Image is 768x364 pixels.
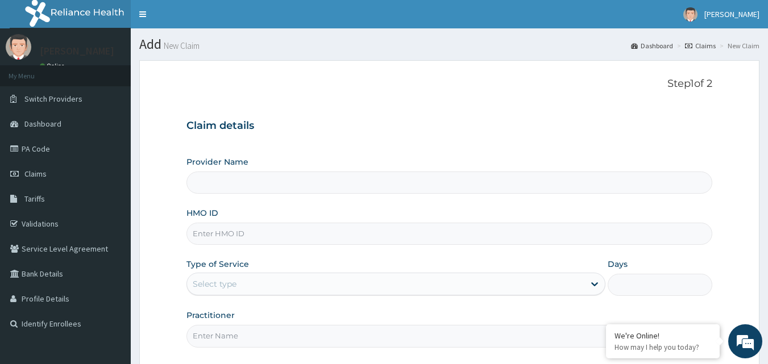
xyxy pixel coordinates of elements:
label: Type of Service [186,258,249,270]
h3: Claim details [186,120,713,132]
span: [PERSON_NAME] [704,9,759,19]
a: Dashboard [631,41,673,51]
label: HMO ID [186,207,218,219]
a: Claims [685,41,716,51]
label: Days [608,258,628,270]
p: How may I help you today? [615,342,711,352]
span: Dashboard [24,119,61,129]
input: Enter Name [186,325,713,347]
small: New Claim [161,41,200,50]
img: User Image [683,7,698,22]
span: Claims [24,169,47,179]
p: Step 1 of 2 [186,78,713,90]
a: Online [40,62,67,70]
li: New Claim [717,41,759,51]
p: [PERSON_NAME] [40,46,114,56]
div: We're Online! [615,330,711,341]
img: User Image [6,34,31,60]
div: Select type [193,278,236,290]
span: Switch Providers [24,94,82,104]
span: Tariffs [24,194,45,204]
label: Provider Name [186,156,248,168]
h1: Add [139,37,759,52]
input: Enter HMO ID [186,223,713,245]
label: Practitioner [186,309,235,321]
